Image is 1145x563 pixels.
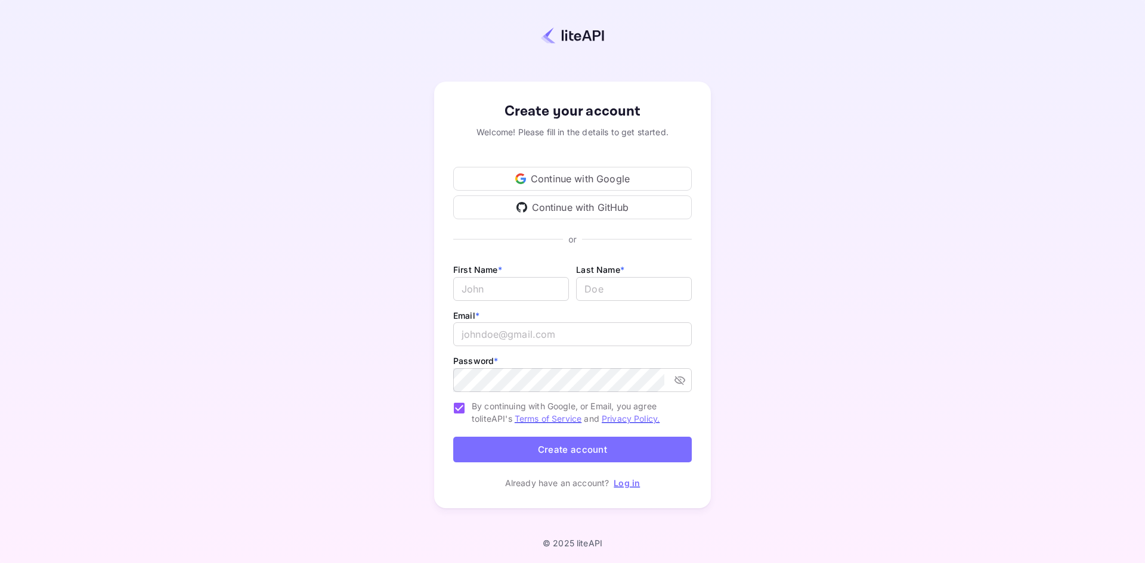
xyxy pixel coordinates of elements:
[505,477,609,489] p: Already have an account?
[515,413,581,424] a: Terms of Service
[453,322,692,346] input: johndoe@gmail.com
[472,400,682,425] span: By continuing with Google, or Email, you agree to liteAPI's and
[453,101,692,122] div: Create your account
[576,277,692,301] input: Doe
[602,413,660,424] a: Privacy Policy.
[614,478,640,488] a: Log in
[453,437,692,462] button: Create account
[541,27,604,44] img: liteapi
[453,195,692,219] div: Continue with GitHub
[453,310,479,321] label: Email
[453,167,692,191] div: Continue with Google
[543,538,602,548] p: © 2025 liteAPI
[453,265,502,275] label: First Name
[669,369,691,391] button: toggle password visibility
[453,126,692,138] div: Welcome! Please fill in the details to get started.
[453,356,498,366] label: Password
[453,277,569,301] input: John
[576,265,624,275] label: Last Name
